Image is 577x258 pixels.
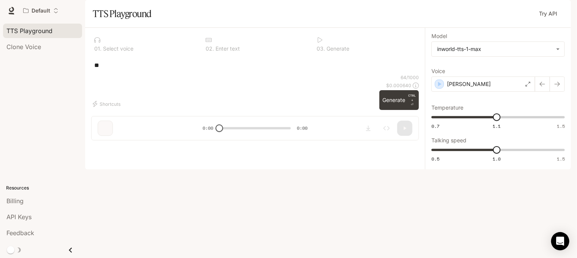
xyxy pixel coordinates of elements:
[447,80,491,88] p: [PERSON_NAME]
[20,3,62,18] button: Open workspace menu
[317,46,325,51] p: 0 3 .
[386,82,411,89] p: $ 0.000640
[408,93,416,107] p: ⏎
[557,123,565,129] span: 1.5
[93,6,152,21] h1: TTS Playground
[94,46,101,51] p: 0 1 .
[379,90,419,110] button: GenerateCTRL +⏎
[214,46,240,51] p: Enter text
[431,123,439,129] span: 0.7
[551,232,569,250] div: Open Intercom Messenger
[401,74,419,81] p: 64 / 1000
[101,46,133,51] p: Select voice
[432,42,564,56] div: inworld-tts-1-max
[557,156,565,162] span: 1.5
[206,46,214,51] p: 0 2 .
[325,46,350,51] p: Generate
[493,123,501,129] span: 1.1
[32,8,50,14] p: Default
[431,105,463,110] p: Temperature
[431,68,445,74] p: Voice
[91,98,124,110] button: Shortcuts
[536,6,560,21] a: Try API
[431,156,439,162] span: 0.5
[431,138,466,143] p: Talking speed
[431,33,447,39] p: Model
[493,156,501,162] span: 1.0
[408,93,416,102] p: CTRL +
[437,45,552,53] div: inworld-tts-1-max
